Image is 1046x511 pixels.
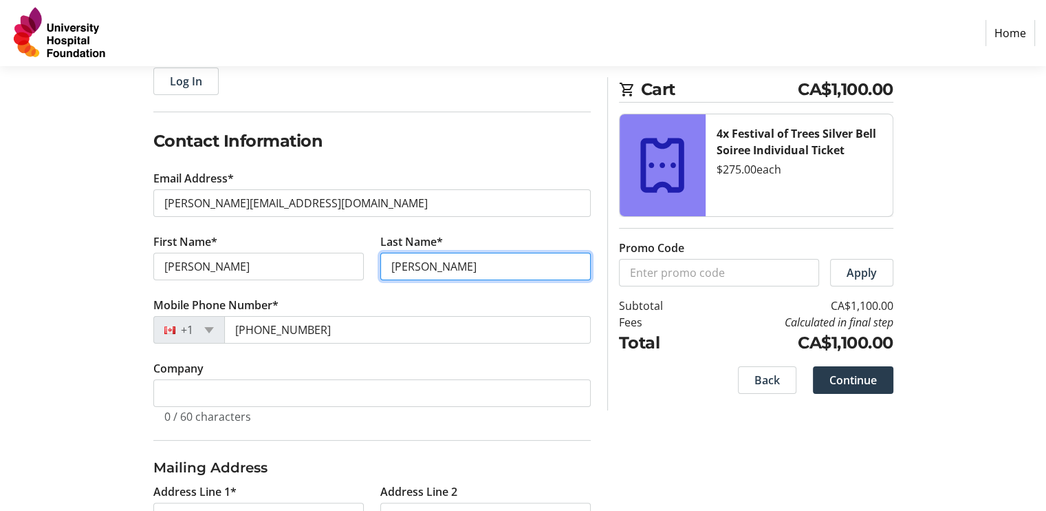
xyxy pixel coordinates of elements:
label: Last Name* [380,233,443,250]
h3: Mailing Address [153,457,591,478]
button: Log In [153,67,219,95]
input: Enter promo code [619,259,819,286]
label: Promo Code [619,240,684,256]
label: Address Line 1* [153,483,237,500]
button: Apply [830,259,893,286]
button: Continue [813,366,893,394]
span: Apply [847,264,877,281]
div: $275.00 each [717,161,882,178]
img: University Hospital Foundation's Logo [11,6,109,61]
button: Back [738,366,796,394]
label: Address Line 2 [380,483,457,500]
h2: Contact Information [153,129,591,154]
input: (506) 234-5678 [224,316,591,344]
td: CA$1,100.00 [698,298,893,314]
span: Back [754,372,780,388]
td: Fees [619,314,698,331]
tr-character-limit: 0 / 60 characters [164,409,251,424]
td: Calculated in final step [698,314,893,331]
span: CA$1,100.00 [798,77,893,102]
label: First Name* [153,233,217,250]
td: Total [619,331,698,355]
strong: 4x Festival of Trees Silver Bell Soiree Individual Ticket [717,126,876,158]
span: Cart [641,77,798,102]
a: Home [985,20,1035,46]
label: Company [153,360,204,377]
td: Subtotal [619,298,698,314]
td: CA$1,100.00 [698,331,893,355]
span: Log In [170,73,202,90]
label: Mobile Phone Number* [153,297,279,313]
label: Email Address* [153,170,234,187]
span: Continue [829,372,877,388]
